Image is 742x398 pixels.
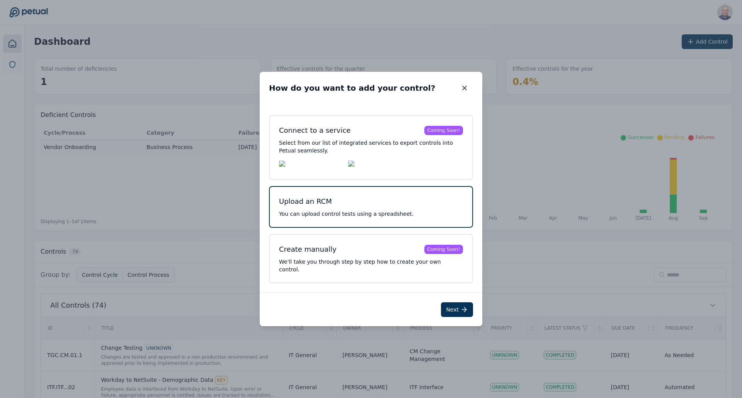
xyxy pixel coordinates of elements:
img: Auditboard [279,161,342,170]
button: Next [441,302,473,317]
h2: How do you want to add your control? [269,83,435,93]
button: Connect to a serviceComing Soon!Select from our list of integrated services to export controls in... [269,115,473,180]
div: Create manually [279,244,337,255]
p: You can upload control tests using a spreadsheet. [279,210,463,218]
p: Select from our list of integrated services to export controls into Petual seamlessly. [279,139,463,154]
div: Coming Soon! [424,126,463,135]
img: Workiva [348,161,400,170]
p: We'll take you through step by step how to create your own control. [279,258,463,273]
div: Connect to a service [279,125,351,136]
button: Create manuallyComing Soon!We'll take you through step by step how to create your own control. [269,234,473,283]
div: Upload an RCM [279,196,332,207]
button: Upload an RCMYou can upload control tests using a spreadsheet. [269,186,473,228]
div: Coming Soon! [424,245,463,254]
